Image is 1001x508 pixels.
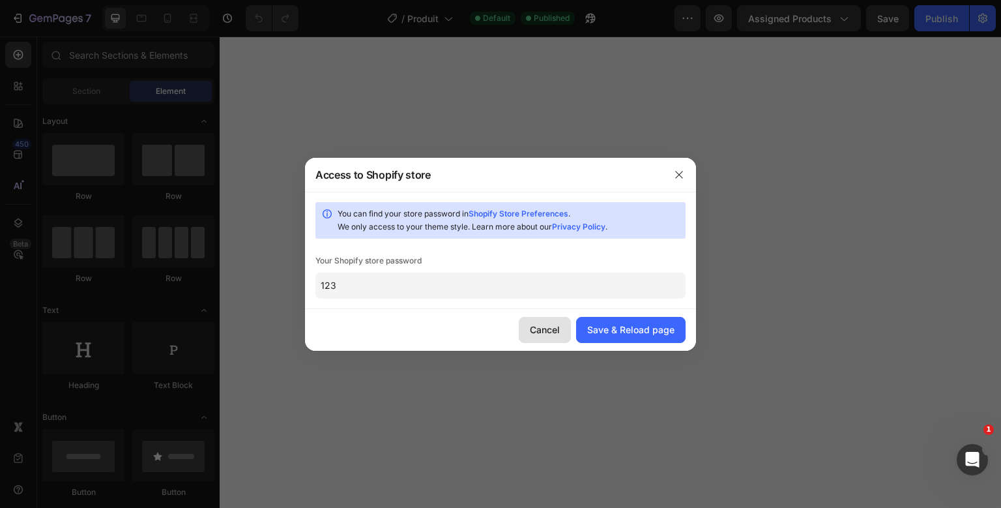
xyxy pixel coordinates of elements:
input: Enter password [315,273,686,299]
span: 1 [983,425,994,435]
div: Access to Shopify store [315,167,431,183]
a: Privacy Policy [552,222,605,232]
iframe: Intercom live chat [957,444,988,475]
div: Save & Reload page [587,323,675,336]
div: Cancel [530,323,560,336]
div: Your Shopify store password [315,254,686,267]
div: You can find your store password in . We only access to your theme style. Learn more about our . [338,207,680,233]
button: Save & Reload page [576,317,686,343]
button: Cancel [519,317,571,343]
a: Shopify Store Preferences [469,209,568,218]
